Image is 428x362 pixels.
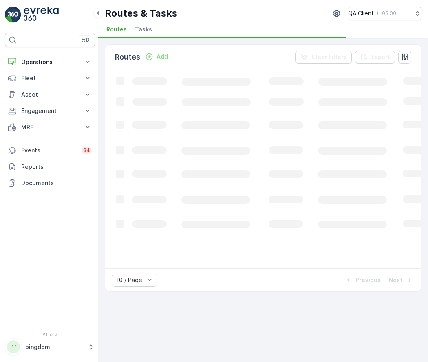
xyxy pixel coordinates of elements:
[142,52,171,62] button: Add
[21,123,79,131] p: MRF
[5,119,95,135] button: MRF
[295,51,352,64] button: Clear Filters
[5,7,21,23] img: logo
[343,275,382,285] button: Previous
[371,53,390,61] p: Export
[5,338,95,355] button: PPpingdom
[21,179,92,187] p: Documents
[5,175,95,191] a: Documents
[21,107,79,115] p: Engagement
[21,90,79,99] p: Asset
[115,51,140,63] p: Routes
[21,74,79,82] p: Fleet
[81,37,89,43] p: ⌘B
[5,70,95,86] button: Fleet
[21,163,92,171] p: Reports
[25,343,84,351] p: pingdom
[388,275,415,285] button: Next
[389,276,402,284] p: Next
[311,53,347,61] p: Clear Filters
[157,53,168,61] p: Add
[5,142,95,159] a: Events34
[5,86,95,103] button: Asset
[5,332,95,337] span: v 1.52.3
[5,54,95,70] button: Operations
[348,7,421,20] button: QA Client(+03:00)
[377,10,398,17] p: ( +03:00 )
[7,340,20,353] div: PP
[355,51,395,64] button: Export
[24,7,59,23] img: logo_light-DOdMpM7g.png
[348,9,374,18] p: QA Client
[355,276,381,284] p: Previous
[21,58,79,66] p: Operations
[106,25,127,33] span: Routes
[135,25,152,33] span: Tasks
[83,147,90,154] p: 34
[5,103,95,119] button: Engagement
[105,7,177,20] p: Routes & Tasks
[21,146,77,155] p: Events
[5,159,95,175] a: Reports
